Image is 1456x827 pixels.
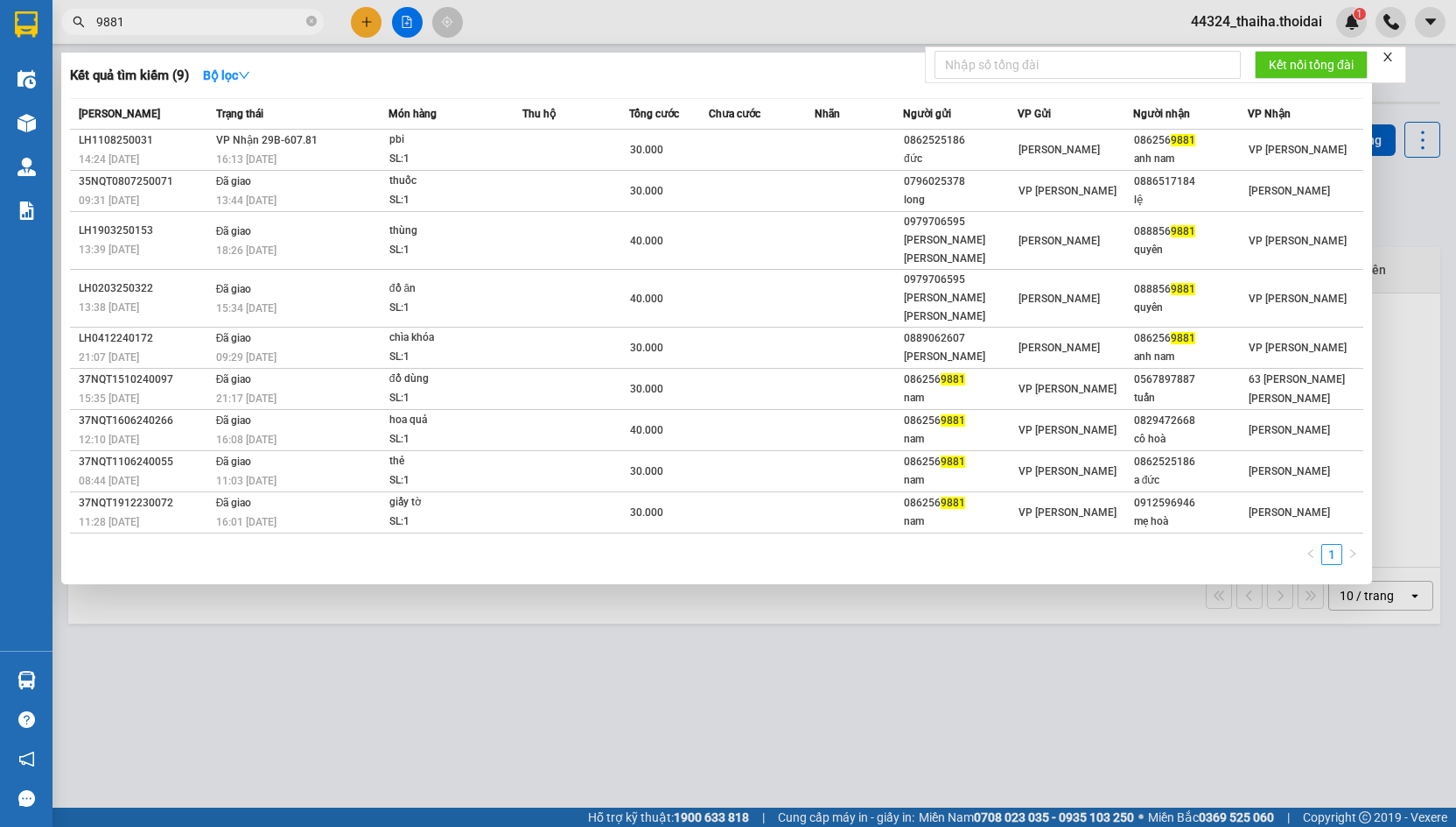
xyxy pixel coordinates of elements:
span: down [238,69,250,81]
div: 086256 [904,494,1017,512]
button: right [1342,544,1363,565]
span: Nhãn [815,108,840,120]
input: Nhập số tổng đài [934,51,1241,79]
div: nam [904,471,1017,490]
span: [PERSON_NAME] [1249,465,1330,477]
span: Người nhận [1133,108,1190,120]
span: 9881 [1171,283,1195,295]
div: 0567897887 [1134,371,1247,389]
div: lệ [1134,191,1247,209]
span: message [18,790,35,807]
div: a đức [1134,471,1247,490]
span: VP Gửi [1018,108,1051,120]
span: Kết nối tổng đài [1269,55,1354,74]
span: [PERSON_NAME] [79,108,160,120]
span: Trạng thái [216,108,263,120]
span: 9881 [1171,332,1195,344]
span: Đã giao [216,414,252,427]
span: Người gửi [903,108,951,120]
div: 088856 [1134,280,1247,299]
div: chìa khóa [389,329,521,348]
span: [PERSON_NAME] [1018,235,1100,247]
strong: Bộ lọc [203,68,250,82]
span: VP [PERSON_NAME] [1018,465,1116,477]
div: SL: 1 [389,191,521,210]
span: 14:24 [DATE] [79,153,139,166]
span: right [1347,548,1358,559]
span: 12:10 [DATE] [79,434,139,446]
span: 15:35 [DATE] [79,392,139,405]
div: tuấn [1134,389,1247,407]
div: đức [904,150,1017,168]
span: left [1305,548,1316,559]
span: 13:44 [DATE] [216,194,276,207]
span: question-circle [18,711,35,728]
div: SL: 1 [389,348,521,367]
div: quyên [1134,299,1247,317]
div: 0912596946 [1134,494,1247,512]
img: warehouse-icon [17,158,36,176]
div: LH1108250031 [79,131,211,150]
button: Bộ lọcdown [189,61,264,89]
span: Món hàng [388,108,437,120]
div: 0796025378 [904,173,1017,191]
span: VP [PERSON_NAME] [1249,342,1347,354]
span: [PERSON_NAME] [1018,293,1100,305]
div: [PERSON_NAME] [904,348,1017,366]
span: 15:34 [DATE] [216,302,276,315]
span: Đã giao [216,497,252,509]
h3: Kết quả tìm kiếm ( 9 ) [70,67,189,85]
span: 30.000 [630,383,663,395]
button: Kết nối tổng đài [1255,51,1368,79]
div: 0829472668 [1134,412,1247,430]
div: nam [904,430,1017,449]
span: notification [18,751,35,767]
span: [PERSON_NAME] [1018,144,1100,156]
div: thùng [389,222,521,241]
div: SL: 1 [389,241,521,260]
span: Chưa cước [709,108,760,120]
span: 9881 [1171,134,1195,146]
div: SL: 1 [389,430,521,449]
img: warehouse-icon [17,671,36,689]
span: 11:28 [DATE] [79,516,139,528]
a: 1 [1322,545,1341,564]
span: 30.000 [630,465,663,477]
span: Đã giao [216,373,252,385]
div: [PERSON_NAME] [PERSON_NAME] [904,231,1017,268]
span: 08:44 [DATE] [79,475,139,487]
div: 086256 [1134,131,1247,150]
span: 40.000 [630,235,663,247]
span: VP [PERSON_NAME] [1018,424,1116,436]
span: Đã giao [216,456,252,468]
span: 63 [PERSON_NAME] [PERSON_NAME] [1249,373,1345,405]
div: đồ ăn [389,279,521,299]
span: 09:29 [DATE] [216,351,276,364]
span: 30.000 [630,185,663,197]
span: close-circle [306,14,317,31]
span: Thu hộ [522,108,556,120]
span: 9881 [941,414,965,427]
span: Đã giao [216,283,252,295]
span: 30.000 [630,144,663,156]
span: close-circle [306,16,317,26]
span: 11:03 [DATE] [216,475,276,487]
span: 40.000 [630,424,663,436]
div: 086256 [1134,329,1247,348]
div: mẹ hoà [1134,512,1247,531]
div: 37NQT1106240055 [79,453,211,471]
div: anh nam [1134,348,1247,366]
span: 18:26 [DATE] [216,244,276,257]
div: 35NQT0807250071 [79,173,211,191]
span: 09:31 [DATE] [79,194,139,207]
img: warehouse-icon [17,114,36,132]
div: 0979706595 [904,213,1017,231]
span: VP [PERSON_NAME] [1018,383,1116,395]
span: 21:17 [DATE] [216,392,276,405]
div: SL: 1 [389,150,521,169]
div: SL: 1 [389,471,521,491]
div: 0862525186 [1134,453,1247,471]
img: warehouse-icon [17,70,36,88]
div: thẻ [389,452,521,471]
button: left [1300,544,1321,565]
